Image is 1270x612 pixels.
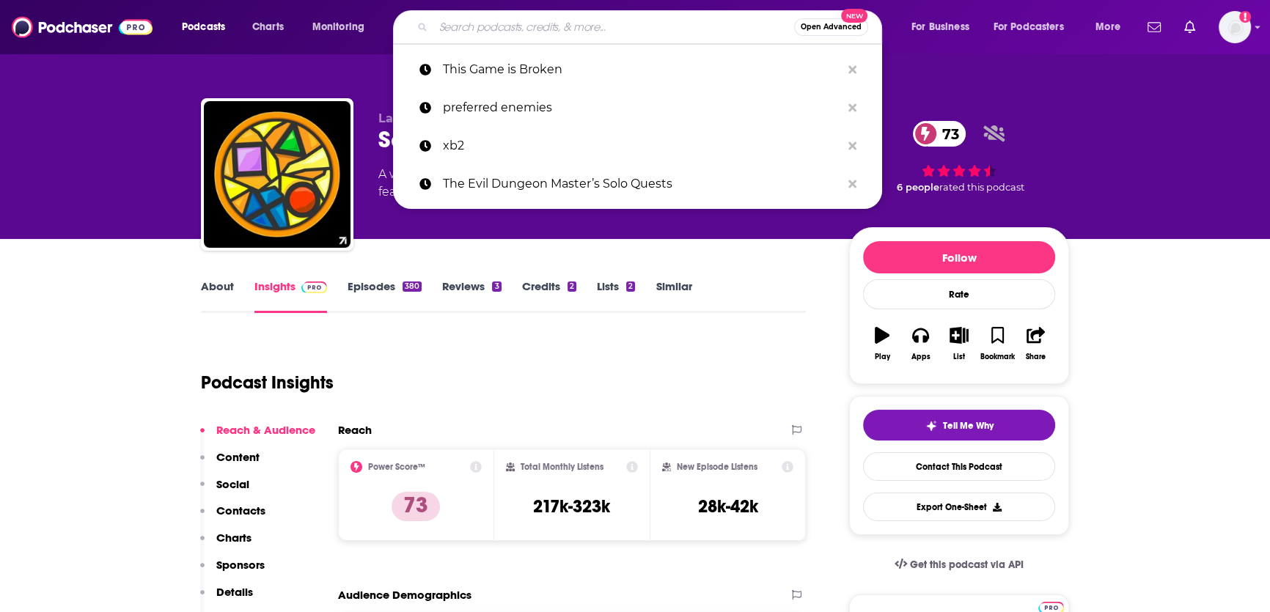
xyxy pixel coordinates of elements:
[939,182,1024,193] span: rated this podcast
[841,9,867,23] span: New
[910,558,1024,571] span: Get this podcast via API
[442,279,501,313] a: Reviews3
[533,495,610,517] h3: 217k-323k
[863,317,901,370] button: Play
[393,127,882,165] a: xb2
[698,495,758,517] h3: 28k-42k
[940,317,978,370] button: List
[801,23,862,31] span: Open Advanced
[1178,15,1201,40] a: Show notifications dropdown
[433,15,794,39] input: Search podcasts, credits, & more...
[1239,11,1251,23] svg: Add a profile image
[980,353,1015,361] div: Bookmark
[443,165,841,203] p: The Evil Dungeon Master’s Solo Quests
[378,111,553,125] span: Last Stand Media & Studio71
[182,17,225,37] span: Podcasts
[378,166,682,201] div: A weekly podcast
[875,353,890,361] div: Play
[943,420,994,432] span: Tell Me Why
[568,281,576,292] div: 2
[994,17,1064,37] span: For Podcasters
[200,450,260,477] button: Content
[201,372,334,394] h1: Podcast Insights
[393,165,882,203] a: The Evil Dungeon Master’s Solo Quests
[883,547,1035,583] a: Get this podcast via API
[913,121,966,147] a: 73
[626,281,635,292] div: 2
[393,51,882,89] a: This Game is Broken
[677,462,757,472] h2: New Episode Listens
[392,492,440,521] p: 73
[200,585,253,612] button: Details
[254,279,327,313] a: InsightsPodchaser Pro
[928,121,966,147] span: 73
[1017,317,1055,370] button: Share
[863,279,1055,309] div: Rate
[312,17,364,37] span: Monitoring
[1095,17,1120,37] span: More
[338,588,471,602] h2: Audience Demographics
[200,477,249,504] button: Social
[863,452,1055,481] a: Contact This Podcast
[863,241,1055,273] button: Follow
[216,558,265,572] p: Sponsors
[794,18,868,36] button: Open AdvancedNew
[200,504,265,531] button: Contacts
[911,353,931,361] div: Apps
[521,462,603,472] h2: Total Monthly Listens
[216,423,315,437] p: Reach & Audience
[172,15,244,39] button: open menu
[302,15,383,39] button: open menu
[901,15,988,39] button: open menu
[200,531,252,558] button: Charts
[1219,11,1251,43] span: Logged in as Pickaxe
[978,317,1016,370] button: Bookmark
[492,281,501,292] div: 3
[849,111,1069,202] div: 73 6 peoplerated this podcast
[901,317,939,370] button: Apps
[301,281,327,293] img: Podchaser Pro
[1219,11,1251,43] button: Show profile menu
[1219,11,1251,43] img: User Profile
[216,531,252,545] p: Charts
[1085,15,1139,39] button: open menu
[200,558,265,585] button: Sponsors
[443,127,841,165] p: xb2
[407,10,896,44] div: Search podcasts, credits, & more...
[200,423,315,450] button: Reach & Audience
[368,462,425,472] h2: Power Score™
[403,281,422,292] div: 380
[338,423,372,437] h2: Reach
[201,279,234,313] a: About
[953,353,965,361] div: List
[443,89,841,127] p: preferred enemies
[216,504,265,517] p: Contacts
[863,410,1055,440] button: tell me why sparkleTell Me Why
[1026,353,1046,361] div: Share
[1142,15,1167,40] a: Show notifications dropdown
[216,585,253,599] p: Details
[393,89,882,127] a: preferred enemies
[897,182,939,193] span: 6 people
[522,279,576,313] a: Credits2
[243,15,293,39] a: Charts
[216,477,249,491] p: Social
[348,279,422,313] a: Episodes380
[863,493,1055,521] button: Export One-Sheet
[12,13,153,41] img: Podchaser - Follow, Share and Rate Podcasts
[216,450,260,464] p: Content
[204,101,350,248] img: Sacred Symbols: A PlayStation Podcast
[597,279,635,313] a: Lists2
[984,15,1085,39] button: open menu
[911,17,969,37] span: For Business
[656,279,691,313] a: Similar
[378,183,682,201] span: featuring
[252,17,284,37] span: Charts
[443,51,841,89] p: This Game is Broken
[925,420,937,432] img: tell me why sparkle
